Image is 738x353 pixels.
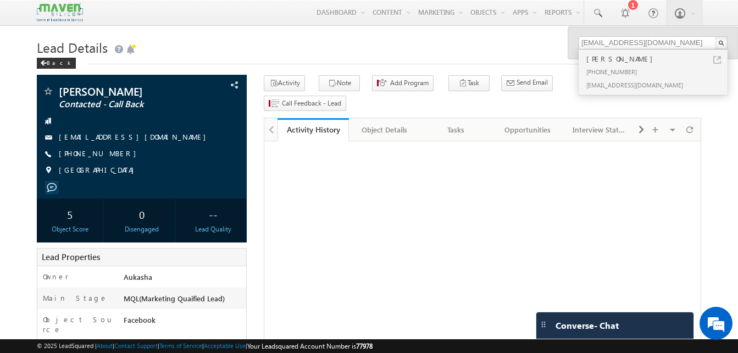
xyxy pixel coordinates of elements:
a: Activity History [278,118,349,141]
span: [GEOGRAPHIC_DATA] [59,165,140,176]
label: Main Stage [43,293,108,303]
button: Activity [264,75,305,91]
span: Call Feedback - Lead [282,98,341,108]
div: Object Score [40,224,100,234]
button: Note [319,75,360,91]
span: © 2025 LeadSquared | | | | | [37,341,373,351]
span: Lead Properties [42,251,100,262]
span: Your Leadsquared Account Number is [247,342,373,350]
div: -- [183,204,243,224]
span: Lead Details [37,38,108,56]
input: Search Objects [579,36,728,49]
span: Contacted - Call Back [59,99,188,110]
div: MQL(Marketing Quaified Lead) [121,293,246,308]
span: 77978 [356,342,373,350]
span: Send Email [517,78,548,87]
a: Object Details [349,118,420,141]
a: Back [37,57,81,67]
label: Object Source [43,315,113,334]
button: Send Email [501,75,553,91]
label: Owner [43,272,69,282]
div: Opportunities [501,123,554,136]
div: Object Details [358,123,410,136]
span: Aukasha [124,272,152,282]
img: Custom Logo [37,3,83,22]
div: Interview Status [573,123,625,136]
span: Add Program [390,78,429,88]
a: [EMAIL_ADDRESS][DOMAIN_NAME] [59,132,212,141]
div: Facebook [121,315,246,330]
a: Terms of Service [159,342,202,349]
div: Back [37,58,76,69]
button: Task [448,75,490,91]
div: [PERSON_NAME] [584,53,731,65]
a: Opportunities [492,118,564,141]
div: Activity History [286,124,341,135]
div: Tasks [430,123,482,136]
img: carter-drag [539,320,548,329]
div: Disengaged [112,224,172,234]
div: 0 [112,204,172,224]
button: Add Program [372,75,434,91]
a: Tasks [421,118,492,141]
span: Converse - Chat [556,321,619,330]
div: [PHONE_NUMBER] [584,65,731,78]
a: Interview Status [564,118,635,141]
a: Acceptable Use [204,342,246,349]
div: Lead Quality [183,224,243,234]
a: Contact Support [114,342,158,349]
div: 5 [40,204,100,224]
div: [EMAIL_ADDRESS][DOMAIN_NAME] [584,78,731,91]
a: About [97,342,113,349]
span: [PERSON_NAME] [59,86,188,97]
button: Call Feedback - Lead [264,96,346,112]
span: [PHONE_NUMBER] [59,148,142,159]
